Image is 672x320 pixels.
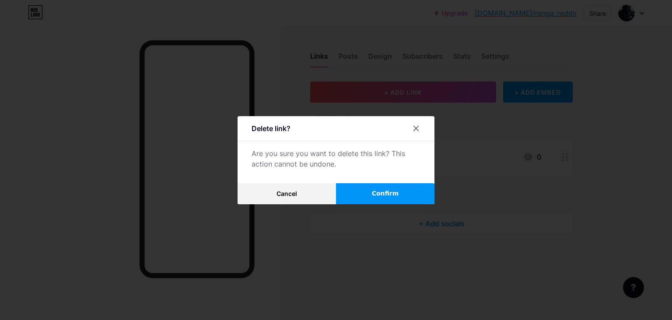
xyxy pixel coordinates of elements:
[372,189,399,198] span: Confirm
[336,183,434,204] button: Confirm
[276,190,297,197] span: Cancel
[252,123,290,134] div: Delete link?
[252,148,420,169] div: Are you sure you want to delete this link? This action cannot be undone.
[238,183,336,204] button: Cancel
